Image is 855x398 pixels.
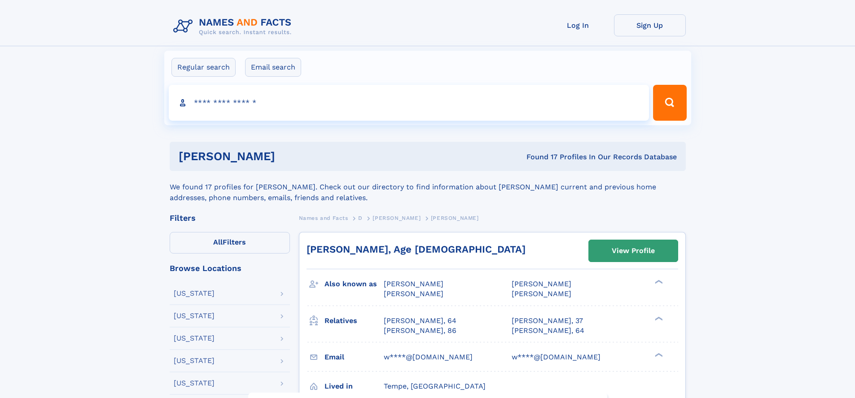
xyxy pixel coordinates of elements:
[512,316,583,326] a: [PERSON_NAME], 37
[245,58,301,77] label: Email search
[170,171,686,203] div: We found 17 profiles for [PERSON_NAME]. Check out our directory to find information about [PERSON...
[384,382,486,390] span: Tempe, [GEOGRAPHIC_DATA]
[358,215,363,221] span: D
[512,280,571,288] span: [PERSON_NAME]
[358,212,363,223] a: D
[373,215,421,221] span: [PERSON_NAME]
[384,326,456,336] a: [PERSON_NAME], 86
[384,289,443,298] span: [PERSON_NAME]
[384,280,443,288] span: [PERSON_NAME]
[653,85,686,121] button: Search Button
[324,350,384,365] h3: Email
[171,58,236,77] label: Regular search
[299,212,348,223] a: Names and Facts
[174,290,215,297] div: [US_STATE]
[542,14,614,36] a: Log In
[401,152,677,162] div: Found 17 Profiles In Our Records Database
[653,279,663,285] div: ❯
[324,313,384,328] h3: Relatives
[174,312,215,319] div: [US_STATE]
[324,379,384,394] h3: Lived in
[307,244,526,255] a: [PERSON_NAME], Age [DEMOGRAPHIC_DATA]
[169,85,649,121] input: search input
[612,241,655,261] div: View Profile
[384,316,456,326] a: [PERSON_NAME], 64
[614,14,686,36] a: Sign Up
[170,214,290,222] div: Filters
[174,335,215,342] div: [US_STATE]
[431,215,479,221] span: [PERSON_NAME]
[324,276,384,292] h3: Also known as
[170,264,290,272] div: Browse Locations
[512,289,571,298] span: [PERSON_NAME]
[170,14,299,39] img: Logo Names and Facts
[179,151,401,162] h1: [PERSON_NAME]
[653,315,663,321] div: ❯
[512,326,584,336] a: [PERSON_NAME], 64
[213,238,223,246] span: All
[174,357,215,364] div: [US_STATE]
[174,380,215,387] div: [US_STATE]
[170,232,290,254] label: Filters
[589,240,678,262] a: View Profile
[373,212,421,223] a: [PERSON_NAME]
[653,352,663,358] div: ❯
